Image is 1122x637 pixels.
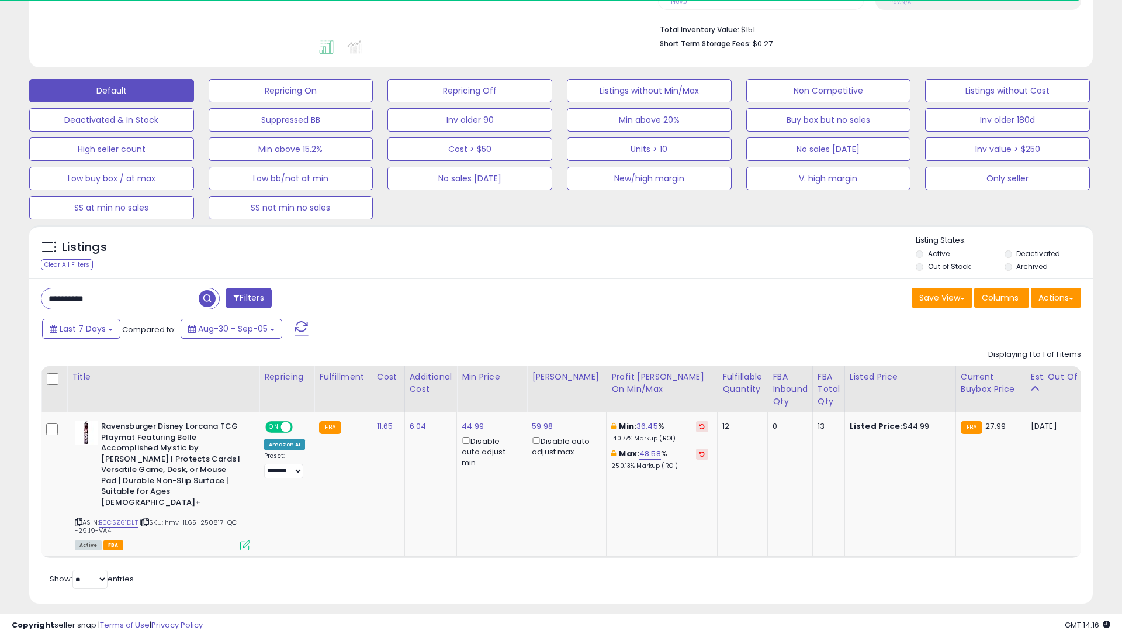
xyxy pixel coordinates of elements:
[75,421,98,445] img: 31O4bdn07LL._SL40_.jpg
[29,167,194,190] button: Low buy box / at max
[607,366,718,412] th: The percentage added to the cost of goods (COGS) that forms the calculator for Min & Max prices.
[50,573,134,584] span: Show: entries
[1016,249,1060,259] label: Deactivated
[264,439,305,450] div: Amazon AI
[29,108,194,132] button: Deactivated & In Stock
[746,79,911,102] button: Non Competitive
[925,167,1090,190] button: Only seller
[29,196,194,219] button: SS at min no sales
[264,371,309,383] div: Repricing
[72,371,254,383] div: Title
[1016,261,1048,271] label: Archived
[266,422,281,432] span: ON
[151,619,203,631] a: Privacy Policy
[209,137,373,161] button: Min above 15.2%
[100,619,150,631] a: Terms of Use
[387,167,552,190] button: No sales [DATE]
[387,79,552,102] button: Repricing Off
[660,22,1072,36] li: $151
[639,448,661,460] a: 48.58
[1031,288,1081,308] button: Actions
[291,422,310,432] span: OFF
[925,79,1090,102] button: Listings without Cost
[62,239,107,256] h5: Listings
[181,319,282,339] button: Aug-30 - Sep-05
[660,25,739,35] b: Total Inventory Value:
[974,288,1029,308] button: Columns
[532,371,601,383] div: [PERSON_NAME]
[961,421,982,434] small: FBA
[377,421,393,432] a: 11.65
[209,79,373,102] button: Repricing On
[377,371,400,383] div: Cost
[722,371,763,395] div: Fulfillable Quantity
[462,435,518,468] div: Disable auto adjust min
[961,371,1021,395] div: Current Buybox Price
[319,371,366,383] div: Fulfillment
[387,108,552,132] button: Inv older 90
[928,249,950,259] label: Active
[532,435,597,457] div: Disable auto adjust max
[611,462,708,470] p: 250.13% Markup (ROI)
[410,421,427,432] a: 6.04
[12,619,54,631] strong: Copyright
[988,349,1081,360] div: Displaying 1 to 1 of 1 items
[753,38,773,49] span: $0.27
[746,108,911,132] button: Buy box but no sales
[319,421,341,434] small: FBA
[209,196,373,219] button: SS not min no sales
[29,137,194,161] button: High seller count
[925,108,1090,132] button: Inv older 180d
[818,421,836,432] div: 13
[611,421,708,443] div: %
[985,421,1006,432] span: 27.99
[773,371,808,408] div: FBA inbound Qty
[387,137,552,161] button: Cost > $50
[101,421,243,511] b: Ravensburger Disney Lorcana TCG Playmat Featuring Belle Accomplished Mystic by [PERSON_NAME] | Pr...
[532,421,553,432] a: 59.98
[982,292,1019,304] span: Columns
[611,371,712,395] div: Profit [PERSON_NAME] on Min/Max
[567,137,732,161] button: Units > 10
[850,421,903,432] b: Listed Price:
[850,371,951,383] div: Listed Price
[611,435,708,443] p: 140.77% Markup (ROI)
[209,167,373,190] button: Low bb/not at min
[462,421,484,432] a: 44.99
[42,319,120,339] button: Last 7 Days
[99,518,138,528] a: B0CSZ61DLT
[567,108,732,132] button: Min above 20%
[410,371,452,395] div: Additional Cost
[619,421,636,432] b: Min:
[122,324,176,335] span: Compared to:
[462,371,522,383] div: Min Price
[773,421,804,432] div: 0
[75,421,250,549] div: ASIN:
[660,39,751,49] b: Short Term Storage Fees:
[636,421,658,432] a: 36.45
[916,235,1092,246] p: Listing States:
[75,518,241,535] span: | SKU: hmv-11.65-250817-QC--29.19-VA4
[41,259,93,270] div: Clear All Filters
[746,167,911,190] button: V. high margin
[198,323,268,335] span: Aug-30 - Sep-05
[60,323,106,335] span: Last 7 Days
[209,108,373,132] button: Suppressed BB
[12,620,203,631] div: seller snap | |
[226,288,271,308] button: Filters
[912,288,972,308] button: Save View
[75,540,102,550] span: All listings currently available for purchase on Amazon
[925,137,1090,161] button: Inv value > $250
[818,371,840,408] div: FBA Total Qty
[619,448,639,459] b: Max:
[29,79,194,102] button: Default
[1065,619,1110,631] span: 2025-09-13 14:16 GMT
[722,421,759,432] div: 12
[264,452,305,478] div: Preset:
[611,449,708,470] div: %
[103,540,123,550] span: FBA
[850,421,947,432] div: $44.99
[746,137,911,161] button: No sales [DATE]
[567,79,732,102] button: Listings without Min/Max
[928,261,971,271] label: Out of Stock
